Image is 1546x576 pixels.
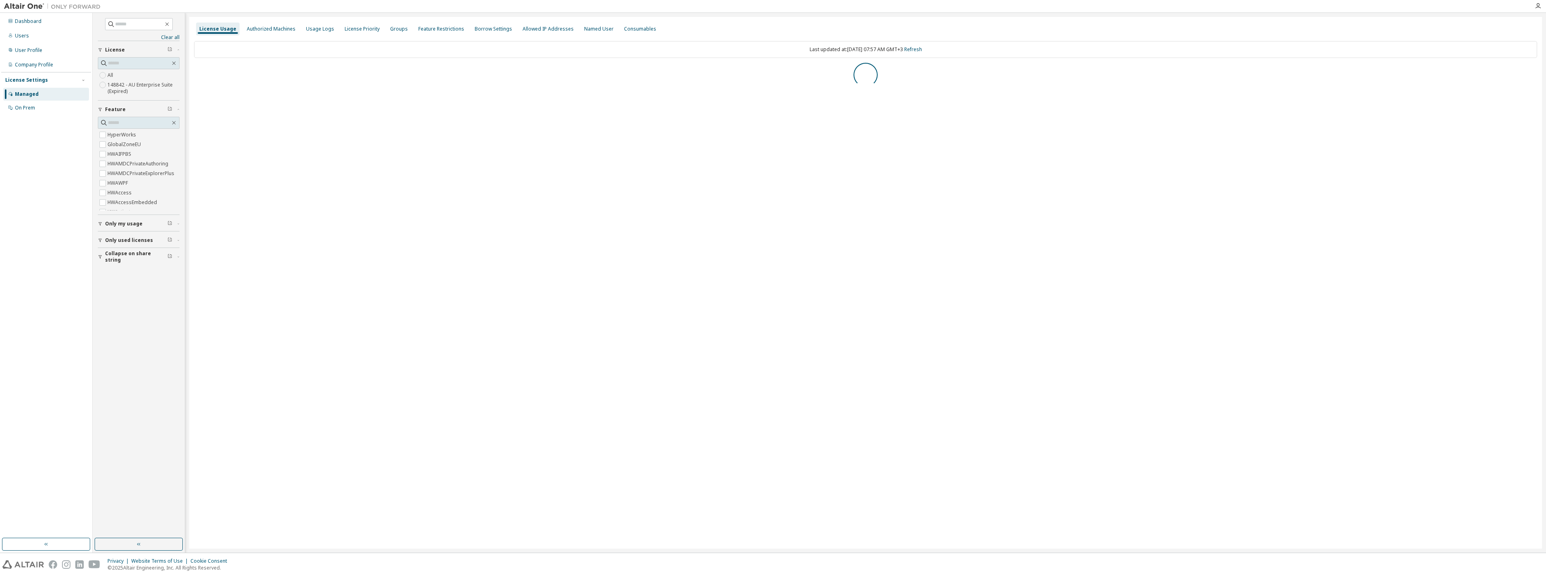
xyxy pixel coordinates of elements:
span: Clear filter [167,106,172,113]
span: License [105,47,125,53]
div: Groups [390,26,408,32]
img: instagram.svg [62,560,70,569]
p: © 2025 Altair Engineering, Inc. All Rights Reserved. [107,564,232,571]
span: Feature [105,106,126,113]
div: Named User [584,26,614,32]
div: Allowed IP Addresses [523,26,574,32]
div: Borrow Settings [475,26,512,32]
button: License [98,41,180,59]
img: facebook.svg [49,560,57,569]
img: linkedin.svg [75,560,84,569]
button: Only my usage [98,215,180,233]
div: Managed [15,91,39,97]
div: Consumables [624,26,656,32]
div: Cookie Consent [190,558,232,564]
img: youtube.svg [89,560,100,569]
label: HWAIFPBS [107,149,133,159]
div: Users [15,33,29,39]
label: HWActivate [107,207,135,217]
span: Clear filter [167,221,172,227]
label: All [107,70,115,80]
span: Collapse on share string [105,250,167,263]
img: altair_logo.svg [2,560,44,569]
div: Dashboard [15,18,41,25]
span: Clear filter [167,47,172,53]
button: Collapse on share string [98,248,180,266]
label: HWAccess [107,188,133,198]
span: Only my usage [105,221,143,227]
div: Company Profile [15,62,53,68]
div: Authorized Machines [247,26,296,32]
label: HWAMDCPrivateAuthoring [107,159,170,169]
div: User Profile [15,47,42,54]
a: Refresh [904,46,922,53]
div: License Priority [345,26,380,32]
label: HWAccessEmbedded [107,198,159,207]
div: Usage Logs [306,26,334,32]
div: Feature Restrictions [418,26,464,32]
label: 148842 - AU Enterprise Suite (Expired) [107,80,180,96]
div: License Settings [5,77,48,83]
button: Only used licenses [98,231,180,249]
img: Altair One [4,2,105,10]
span: Clear filter [167,237,172,244]
label: HWAMDCPrivateExplorerPlus [107,169,176,178]
button: Feature [98,101,180,118]
div: Last updated at: [DATE] 07:57 AM GMT+3 [194,41,1537,58]
a: Clear all [98,34,180,41]
div: Privacy [107,558,131,564]
div: License Usage [199,26,236,32]
div: On Prem [15,105,35,111]
label: GlobalZoneEU [107,140,143,149]
span: Only used licenses [105,237,153,244]
div: Website Terms of Use [131,558,190,564]
label: HWAWPF [107,178,130,188]
label: HyperWorks [107,130,138,140]
span: Clear filter [167,254,172,260]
